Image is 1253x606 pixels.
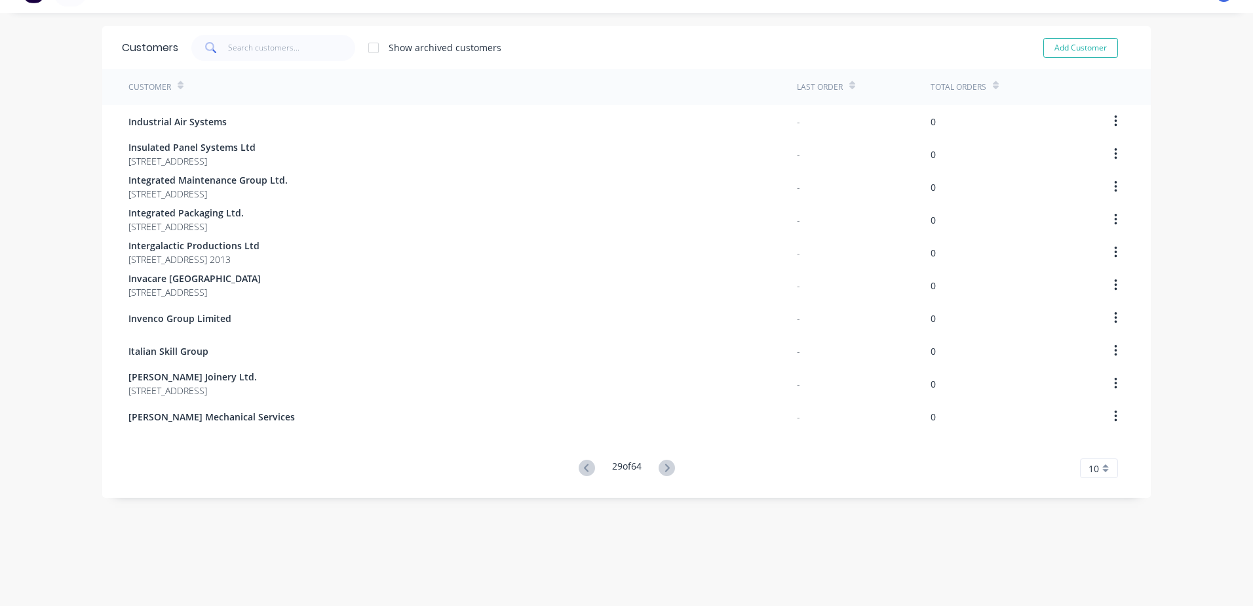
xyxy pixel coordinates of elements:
[797,148,800,161] div: -
[128,81,171,93] div: Customer
[931,246,936,260] div: 0
[797,312,800,325] div: -
[931,81,986,93] div: Total Orders
[931,279,936,293] div: 0
[128,272,261,285] span: Invacare [GEOGRAPHIC_DATA]
[931,213,936,227] div: 0
[797,246,800,260] div: -
[128,140,256,154] span: Insulated Panel Systems Ltd
[797,115,800,129] div: -
[389,41,501,54] div: Show archived customers
[612,459,642,478] div: 29 of 64
[128,115,227,129] span: Industrial Air Systems
[931,115,936,129] div: 0
[128,173,288,187] span: Integrated Maintenance Group Ltd.
[931,180,936,194] div: 0
[128,384,257,397] span: [STREET_ADDRESS]
[128,312,231,325] span: Invenco Group Limited
[128,220,244,233] span: [STREET_ADDRESS]
[931,410,936,424] div: 0
[797,81,843,93] div: Last Order
[931,148,936,161] div: 0
[1043,38,1118,58] button: Add Customer
[128,410,295,424] span: [PERSON_NAME] Mechanical Services
[797,279,800,293] div: -
[797,180,800,194] div: -
[128,253,260,266] span: [STREET_ADDRESS] 2013
[797,377,800,391] div: -
[931,344,936,358] div: 0
[931,312,936,325] div: 0
[797,410,800,424] div: -
[931,377,936,391] div: 0
[1089,462,1099,475] span: 10
[128,370,257,384] span: [PERSON_NAME] Joinery Ltd.
[128,206,244,220] span: Integrated Packaging Ltd.
[128,187,288,201] span: [STREET_ADDRESS]
[128,154,256,168] span: [STREET_ADDRESS]
[128,285,261,299] span: [STREET_ADDRESS]
[128,239,260,253] span: Intergalactic Productions Ltd
[228,35,356,61] input: Search customers...
[128,344,208,358] span: Italian Skill Group
[797,344,800,358] div: -
[122,40,178,56] div: Customers
[797,213,800,227] div: -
